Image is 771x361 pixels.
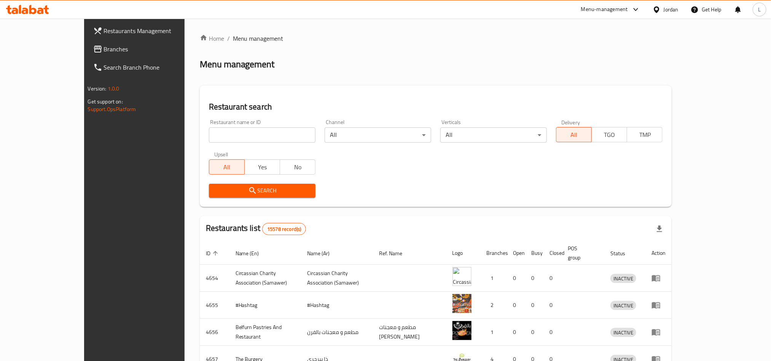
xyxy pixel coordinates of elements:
td: 0 [544,265,562,292]
h2: Menu management [200,58,275,70]
button: Yes [244,159,280,175]
div: All [325,127,431,143]
a: Branches [87,40,213,58]
label: Upsell [214,152,228,157]
h2: Restaurants list [206,223,306,235]
td: 0 [544,292,562,319]
span: All [212,162,242,173]
td: ​Circassian ​Charity ​Association​ (Samawer) [229,265,301,292]
span: TGO [595,129,624,140]
td: 2 [481,292,507,319]
div: Menu [652,274,666,283]
span: Restaurants Management [104,26,207,35]
td: 4655 [200,292,229,319]
div: Total records count [262,223,306,235]
td: ​Circassian ​Charity ​Association​ (Samawer) [301,265,373,292]
span: 15578 record(s) [263,226,306,233]
a: Search Branch Phone [87,58,213,76]
button: All [556,127,592,142]
button: Search [209,184,315,198]
th: Logo [446,242,481,265]
span: Name (Ar) [307,249,340,258]
div: Menu [652,301,666,310]
h2: Restaurant search [209,101,663,113]
button: No [280,159,315,175]
a: Restaurants Management [87,22,213,40]
span: Yes [248,162,277,173]
span: L [758,5,761,14]
li: / [227,34,230,43]
img: ​Circassian ​Charity ​Association​ (Samawer) [452,267,472,286]
td: 0 [507,292,526,319]
button: TGO [591,127,627,142]
span: INACTIVE [610,274,636,283]
button: TMP [627,127,663,142]
td: 0 [507,265,526,292]
span: Menu management [233,34,284,43]
span: INACTIVE [610,301,636,310]
td: Belfurn Pastries And Restaurant [229,319,301,346]
td: 0 [507,319,526,346]
div: Menu [652,328,666,337]
td: #Hashtag [301,292,373,319]
td: 4654 [200,265,229,292]
nav: breadcrumb [200,34,672,43]
span: No [283,162,312,173]
span: Status [610,249,635,258]
th: Closed [544,242,562,265]
th: Busy [526,242,544,265]
td: 0 [526,292,544,319]
div: All [440,127,547,143]
td: 1 [481,265,507,292]
th: Open [507,242,526,265]
span: Ref. Name [379,249,412,258]
div: Jordan [664,5,679,14]
span: Name (En) [236,249,269,258]
button: All [209,159,245,175]
div: Export file [650,220,669,238]
span: All [559,129,589,140]
th: Branches [481,242,507,265]
span: Search [215,186,309,196]
span: Branches [104,45,207,54]
div: Menu-management [581,5,628,14]
td: 4656 [200,319,229,346]
td: مطعم و معجنات بالفرن [301,319,373,346]
td: 0 [526,319,544,346]
span: ID [206,249,220,258]
span: POS group [568,244,596,262]
span: Version: [88,84,107,94]
span: INACTIVE [610,328,636,337]
td: مطعم و معجنات [PERSON_NAME] [373,319,446,346]
label: Delivery [561,119,580,125]
td: 0 [544,319,562,346]
th: Action [645,242,672,265]
td: #Hashtag [229,292,301,319]
span: TMP [630,129,659,140]
input: Search for restaurant name or ID.. [209,127,315,143]
td: 0 [526,265,544,292]
img: #Hashtag [452,294,472,313]
span: Search Branch Phone [104,63,207,72]
span: 1.0.0 [108,84,119,94]
td: 1 [481,319,507,346]
img: Belfurn Pastries And Restaurant [452,321,472,340]
a: Support.OpsPlatform [88,104,136,114]
span: Get support on: [88,97,123,107]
